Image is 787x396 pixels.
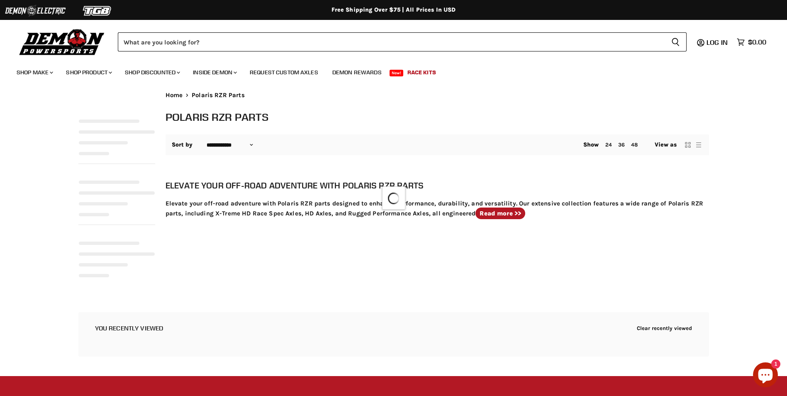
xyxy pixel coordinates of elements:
[480,210,521,217] strong: Read more >>
[10,64,58,81] a: Shop Make
[172,142,193,148] label: Sort by
[118,32,687,51] form: Product
[583,141,599,148] span: Show
[326,64,388,81] a: Demon Rewards
[684,141,692,149] button: grid view
[95,325,163,332] h2: You recently viewed
[703,39,733,46] a: Log in
[166,179,709,192] h2: Elevate Your Off-Road Adventure with Polaris RZR Parts
[618,142,625,148] a: 36
[17,27,107,56] img: Demon Powersports
[665,32,687,51] button: Search
[62,312,726,357] aside: Recently viewed products
[166,134,709,155] nav: Collection utilities
[119,64,185,81] a: Shop Discounted
[62,6,726,14] div: Free Shipping Over $75 | All Prices In USD
[605,142,612,148] a: 24
[631,142,638,148] a: 48
[166,198,709,219] p: Elevate your off-road adventure with Polaris RZR parts designed to enhance performance, durabilit...
[707,38,728,46] span: Log in
[390,70,404,76] span: New!
[166,92,183,99] a: Home
[187,64,242,81] a: Inside Demon
[750,362,780,389] inbox-online-store-chat: Shopify online store chat
[4,3,66,19] img: Demon Electric Logo 2
[244,64,324,81] a: Request Custom Axles
[166,110,709,124] h1: Polaris RZR Parts
[655,142,677,148] span: View as
[60,64,117,81] a: Shop Product
[192,92,245,99] span: Polaris RZR Parts
[10,61,764,81] ul: Main menu
[748,38,766,46] span: $0.00
[166,92,709,99] nav: Breadcrumbs
[118,32,665,51] input: Search
[637,325,692,331] button: Clear recently viewed
[694,141,703,149] button: list view
[66,3,129,19] img: TGB Logo 2
[401,64,442,81] a: Race Kits
[733,36,770,48] a: $0.00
